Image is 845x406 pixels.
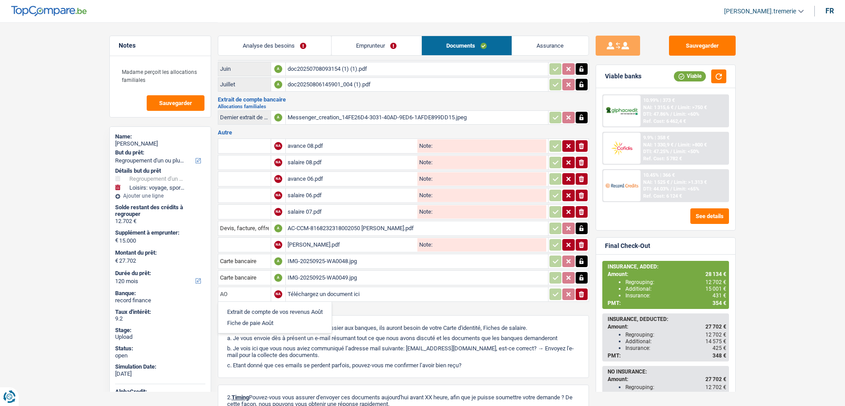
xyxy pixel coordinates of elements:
[227,345,580,358] p: b. Je vois ici que vous nous aviez communiqué l’adresse mail suivante: [EMAIL_ADDRESS][DOMAIN_NA...
[417,176,433,182] label: Note:
[422,36,512,55] a: Documents
[643,142,673,148] span: NAI: 1 330,9 €
[625,345,726,351] div: Insurance:
[643,186,669,192] span: DTI: 44.03%
[115,167,205,175] div: Détails but du prêt
[678,142,707,148] span: Limit: >800 €
[288,62,546,76] div: doc20250708093154 (1) (1).pdf
[274,175,282,183] div: NA
[705,279,726,285] span: 12 702 €
[674,71,706,81] div: Viable
[605,177,638,194] img: Record Credits
[643,156,682,162] div: Ref. Cost: 5 782 €
[605,140,638,156] img: Cofidis
[417,192,433,198] label: Note:
[625,292,726,299] div: Insurance:
[625,384,726,390] div: Regrouping:
[605,242,650,250] div: Final Check-Out
[643,172,675,178] div: 10.45% | 366 €
[220,81,269,88] div: Juillet
[673,149,699,154] span: Limit: <50%
[115,193,205,199] div: Ajouter une ligne
[608,376,726,382] div: Amount:
[115,309,205,316] div: Taux d'intérêt:
[713,300,726,306] span: 354 €
[605,106,638,116] img: AlphaCredit
[274,65,282,73] div: A
[608,264,726,270] div: INSURANCE, ADDED:
[115,270,204,277] label: Durée du prêt:
[115,297,205,304] div: record finance
[332,36,421,55] a: Emprunteur
[223,306,327,317] li: Extrait de compte de vos revenus Août
[705,391,726,397] span: 15 000 €
[605,73,641,80] div: Viable banks
[675,105,677,110] span: /
[674,179,707,185] span: Limit: >1.313 €
[227,362,580,369] p: c. Etant donné que ces emails se perdent parfois, pouvez-vous me confirmer l’avoir bien reçu?
[673,111,699,117] span: Limit: <60%
[274,274,282,282] div: A
[274,257,282,265] div: A
[288,238,416,252] div: [PERSON_NAME].pdf
[608,300,726,306] div: PMT:
[115,327,205,334] div: Stage:
[705,376,726,382] span: 27 702 €
[115,257,118,264] span: €
[670,149,672,154] span: /
[643,111,669,117] span: DTI: 47.86%
[288,222,546,235] div: AC-CCM-8168232318002050 [PERSON_NAME].pdf
[115,218,205,225] div: 12.702 €
[643,193,682,199] div: Ref. Cost: 6 124 €
[159,100,192,106] span: Sauvegarder
[115,352,205,359] div: open
[705,384,726,390] span: 12 702 €
[223,317,327,329] li: Fiche de paie Août
[288,139,416,153] div: avance 08.pdf
[705,286,726,292] span: 15 001 €
[288,78,546,91] div: doc20250806145901_004 (1).pdf
[625,338,726,345] div: Additional:
[608,324,726,330] div: Amount:
[288,255,546,268] div: IMG-20250925-WA0048.jpg
[218,36,331,55] a: Analyse des besoins
[115,133,205,140] div: Name:
[115,249,204,256] label: Montant du prêt:
[119,42,202,49] h5: Notes
[288,189,416,202] div: salaire 06.pdf
[274,224,282,232] div: A
[512,36,589,55] a: Assurance
[288,271,546,284] div: IMG-20250925-WA0049.jpg
[288,156,416,169] div: salaire 08.pdf
[274,158,282,166] div: NA
[669,36,736,56] button: Sauvegarder
[115,345,205,352] div: Status:
[675,142,677,148] span: /
[643,118,686,124] div: Ref. Cost: 6 462,4 €
[713,345,726,351] span: 425 €
[274,191,282,199] div: NA
[705,338,726,345] span: 14 575 €
[705,271,726,277] span: 28 134 €
[288,111,546,124] div: Messenger_creation_14FE26D4-3031-40AD-9ED6-1AFDE899DD15.jpeg
[220,114,269,121] div: Dernier extrait de compte pour vos allocations familiales
[11,6,87,16] img: TopCompare Logo
[115,315,205,322] div: 9.2
[678,105,707,110] span: Limit: >750 €
[625,332,726,338] div: Regrouping:
[115,140,205,147] div: [PERSON_NAME]
[643,97,675,103] div: 10.99% | 373 €
[274,208,282,216] div: NA
[232,394,249,401] span: Timing
[218,130,589,135] h3: Autre
[625,279,726,285] div: Regrouping:
[670,111,672,117] span: /
[643,149,669,154] span: DTI: 47.25%
[417,209,433,215] label: Note:
[690,208,729,224] button: See details
[274,142,282,150] div: NA
[417,143,433,149] label: Note:
[218,104,589,109] h2: Allocations familiales
[625,286,726,292] div: Additional:
[670,186,672,192] span: /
